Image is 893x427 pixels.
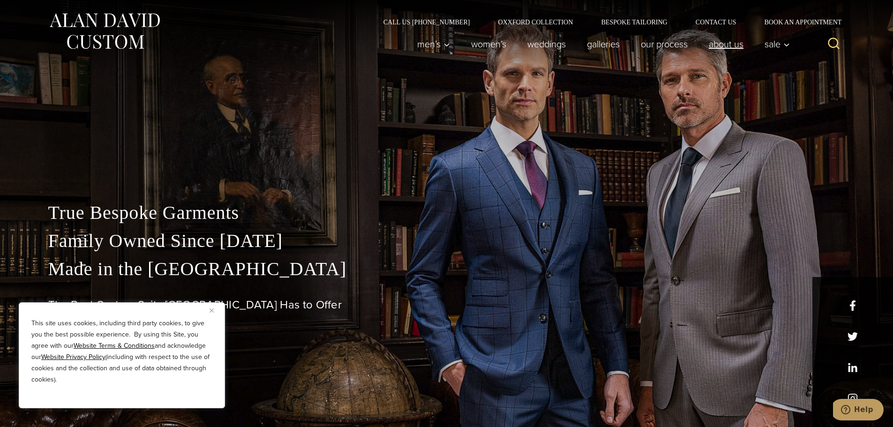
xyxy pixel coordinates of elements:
img: Alan David Custom [48,10,161,52]
a: weddings [517,35,576,53]
button: Child menu of Men’s [406,35,460,53]
a: Book an Appointment [750,19,845,25]
a: About Us [698,35,754,53]
button: View Search Form [823,33,845,55]
a: Our Process [630,35,698,53]
button: Sale sub menu toggle [754,35,795,53]
a: Women’s [460,35,517,53]
p: This site uses cookies, including third party cookies, to give you the best possible experience. ... [31,318,212,385]
a: Bespoke Tailoring [587,19,681,25]
a: Contact Us [682,19,750,25]
p: True Bespoke Garments Family Owned Since [DATE] Made in the [GEOGRAPHIC_DATA] [48,199,845,283]
nav: Secondary Navigation [369,19,845,25]
a: Call Us [PHONE_NUMBER] [369,19,484,25]
a: Oxxford Collection [484,19,587,25]
img: Close [210,308,214,313]
h1: The Best Custom Suits [GEOGRAPHIC_DATA] Has to Offer [48,298,845,312]
nav: Primary Navigation [406,35,795,53]
a: Website Privacy Policy [41,352,105,362]
a: Galleries [576,35,630,53]
a: Website Terms & Conditions [74,341,155,351]
button: Close [210,305,221,316]
iframe: Opens a widget where you can chat to one of our agents [833,399,884,422]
